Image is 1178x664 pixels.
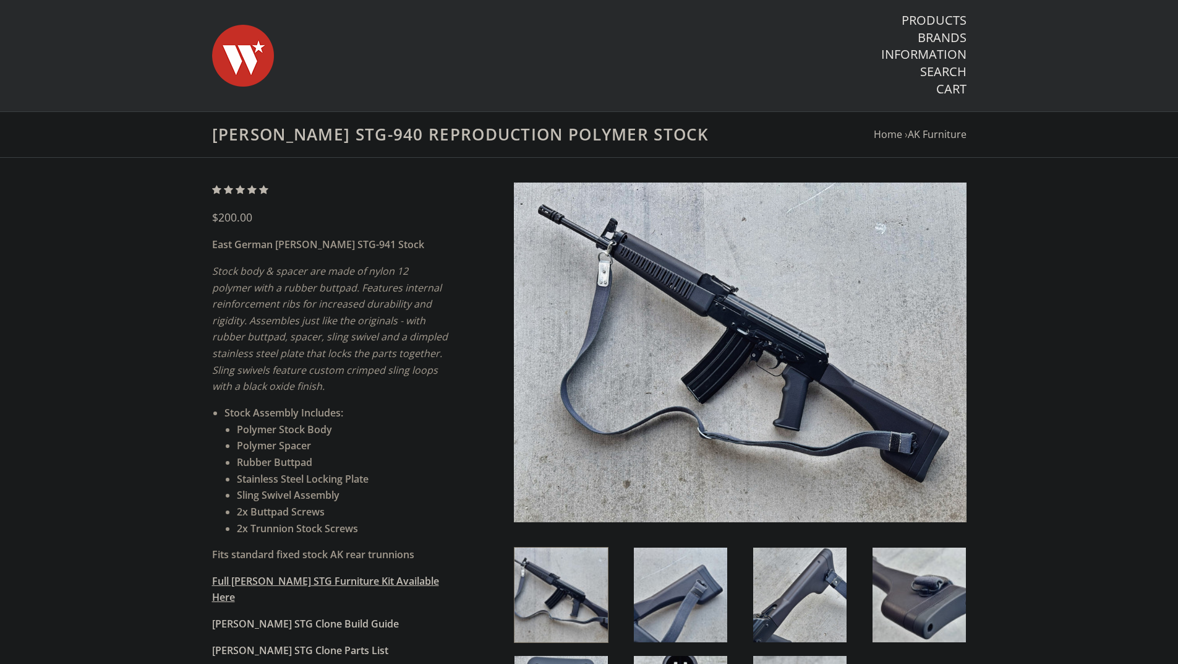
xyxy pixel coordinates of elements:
strong: Rubber Buttpad [237,455,312,469]
strong: Stock Assembly Includes: [224,406,343,420]
img: Wieger STG-940 Reproduction Polymer Stock [873,548,966,642]
li: › [905,126,967,143]
a: [PERSON_NAME] STG Clone Build Guide [212,617,399,631]
a: AK Furniture [908,127,967,141]
strong: Fits standard fixed stock AK rear trunnions [212,548,414,561]
strong: East German [PERSON_NAME] STG-941 Stock [212,238,424,251]
strong: Polymer Spacer [237,439,311,452]
a: Products [902,12,967,28]
img: Wieger STG-940 Reproduction Polymer Stock [514,183,967,522]
img: Wieger STG-940 Reproduction Polymer Stock [753,548,847,642]
strong: Sling Swivel Assembly [237,488,339,502]
a: Home [874,127,902,141]
strong: Polymer Stock Body [237,423,332,436]
a: Cart [936,81,967,97]
img: Wieger STG-940 Reproduction Polymer Stock [634,548,727,642]
a: Full [PERSON_NAME] STG Furniture Kit Available Here [212,574,439,605]
em: Stock body & spacer are made of nylon 12 polymer with a rubber buttpad. Features internal reinfor... [212,264,448,393]
h1: [PERSON_NAME] STG-940 Reproduction Polymer Stock [212,124,967,145]
strong: 2x Trunnion Stock Screws [237,522,358,535]
strong: 2x Buttpad Screws [237,505,325,519]
span: $200.00 [212,210,252,225]
a: Brands [918,30,967,46]
a: Information [881,46,967,63]
strong: Stainless Steel Locking Plate [237,472,369,486]
a: [PERSON_NAME] STG Clone Parts List [212,644,388,657]
img: Warsaw Wood Co. [212,12,274,99]
a: Search [920,64,967,80]
img: Wieger STG-940 Reproduction Polymer Stock [514,548,608,642]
